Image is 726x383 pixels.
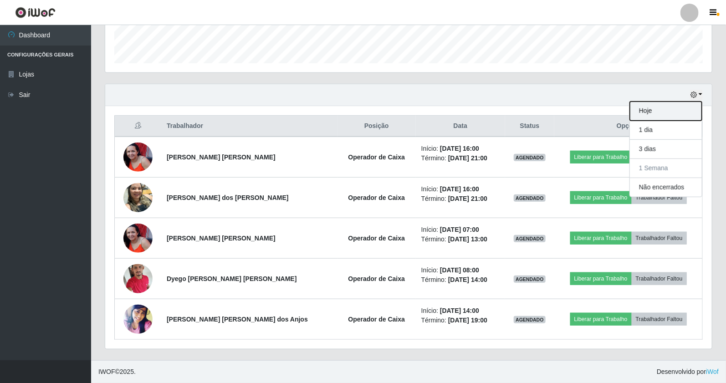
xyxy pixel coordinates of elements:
[570,272,632,285] button: Liberar para Trabalho
[421,235,500,244] li: Término:
[167,235,276,242] strong: [PERSON_NAME] [PERSON_NAME]
[440,185,479,193] time: [DATE] 16:00
[337,116,416,137] th: Posição
[505,116,554,137] th: Status
[632,232,687,245] button: Trabalhador Faltou
[570,151,632,163] button: Liberar para Trabalho
[416,116,505,137] th: Data
[421,153,500,163] li: Término:
[421,184,500,194] li: Início:
[421,306,500,316] li: Início:
[421,194,500,204] li: Término:
[706,368,719,375] a: iWof
[421,275,500,285] li: Término:
[514,235,546,242] span: AGENDADO
[123,302,153,337] img: 1685320572909.jpeg
[514,276,546,283] span: AGENDADO
[514,154,546,161] span: AGENDADO
[632,272,687,285] button: Trabalhador Faltou
[15,7,56,18] img: CoreUI Logo
[167,194,289,201] strong: [PERSON_NAME] dos [PERSON_NAME]
[630,140,702,159] button: 3 dias
[421,316,500,325] li: Término:
[348,275,405,282] strong: Operador de Caixa
[348,153,405,161] strong: Operador de Caixa
[570,191,632,204] button: Liberar para Trabalho
[98,367,136,377] span: © 2025 .
[632,191,687,204] button: Trabalhador Faltou
[448,235,487,243] time: [DATE] 13:00
[657,367,719,377] span: Desenvolvido por
[123,178,153,217] img: 1745102593554.jpeg
[632,313,687,326] button: Trabalhador Faltou
[421,144,500,153] li: Início:
[554,116,702,137] th: Opções
[98,368,115,375] span: IWOF
[630,178,702,197] button: Não encerrados
[448,276,487,283] time: [DATE] 14:00
[448,154,487,162] time: [DATE] 21:00
[348,316,405,323] strong: Operador de Caixa
[348,235,405,242] strong: Operador de Caixa
[514,194,546,202] span: AGENDADO
[440,266,479,274] time: [DATE] 08:00
[161,116,337,137] th: Trabalhador
[448,317,487,324] time: [DATE] 19:00
[123,224,153,253] img: 1743338839822.jpeg
[421,266,500,275] li: Início:
[448,195,487,202] time: [DATE] 21:00
[630,159,702,178] button: 1 Semana
[167,316,308,323] strong: [PERSON_NAME] [PERSON_NAME] dos Anjos
[167,275,297,282] strong: Dyego [PERSON_NAME] [PERSON_NAME]
[348,194,405,201] strong: Operador de Caixa
[421,225,500,235] li: Início:
[630,121,702,140] button: 1 dia
[440,307,479,314] time: [DATE] 14:00
[167,153,276,161] strong: [PERSON_NAME] [PERSON_NAME]
[570,313,632,326] button: Liberar para Trabalho
[123,259,153,298] img: 1741826148632.jpeg
[440,226,479,233] time: [DATE] 07:00
[123,143,153,172] img: 1743338839822.jpeg
[514,316,546,323] span: AGENDADO
[570,232,632,245] button: Liberar para Trabalho
[440,145,479,152] time: [DATE] 16:00
[630,102,702,121] button: Hoje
